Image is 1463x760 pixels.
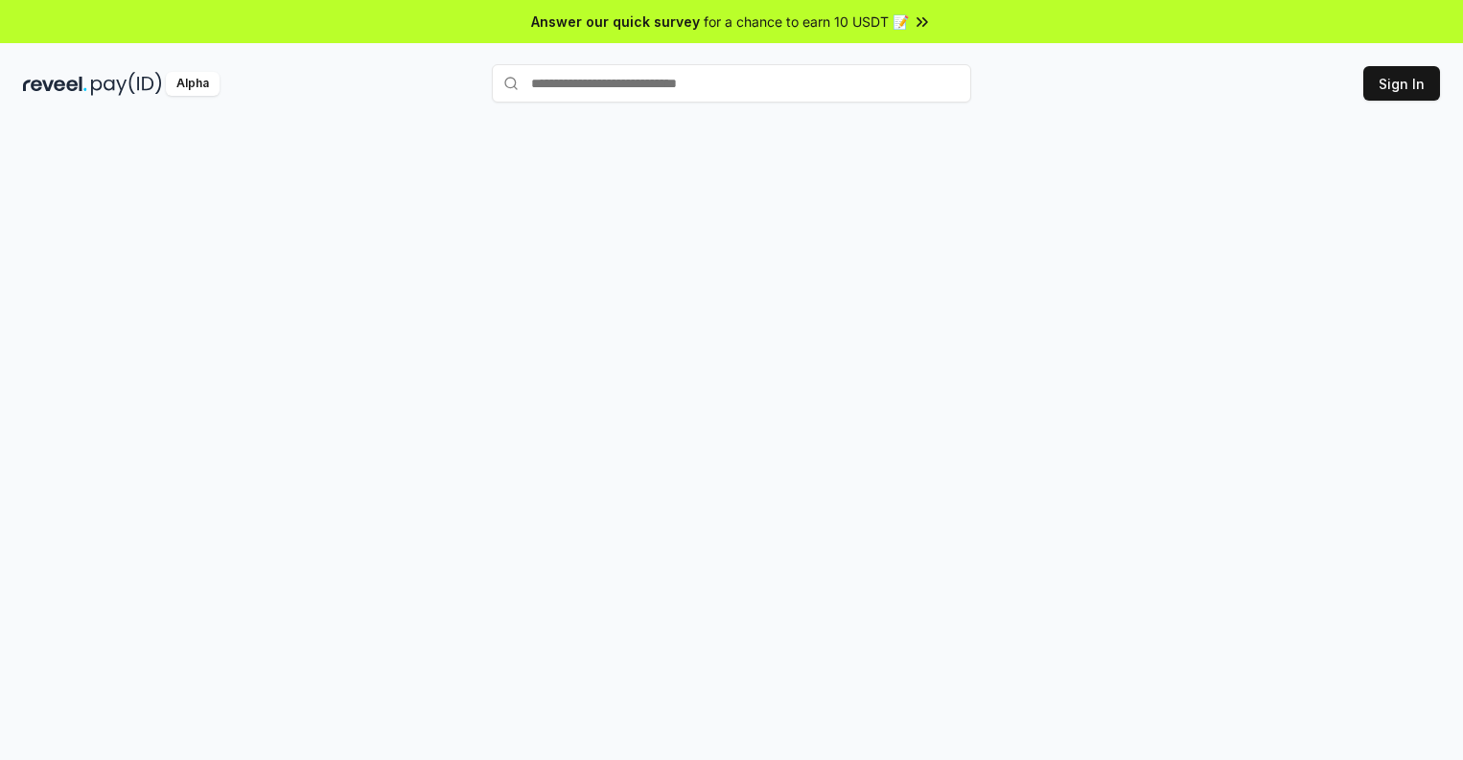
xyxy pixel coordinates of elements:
[91,72,162,96] img: pay_id
[1363,66,1440,101] button: Sign In
[531,12,700,32] span: Answer our quick survey
[166,72,220,96] div: Alpha
[704,12,909,32] span: for a chance to earn 10 USDT 📝
[23,72,87,96] img: reveel_dark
